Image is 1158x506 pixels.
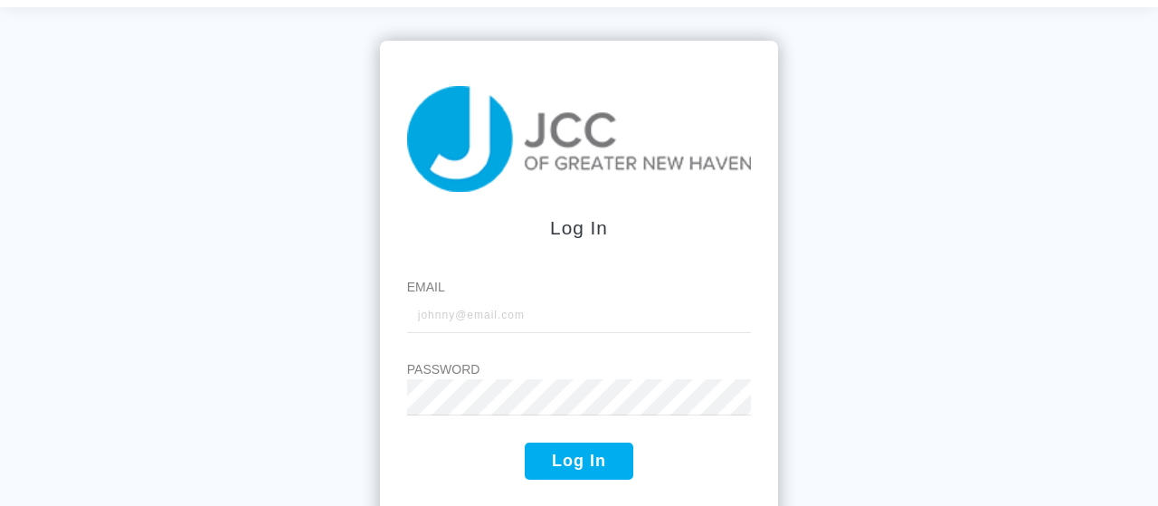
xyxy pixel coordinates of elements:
[407,297,751,333] input: johnny@email.com
[525,443,633,480] button: Log In
[407,86,751,192] img: taiji-logo.png
[407,360,751,379] label: Password
[407,278,751,297] label: Email
[407,214,751,242] div: Log In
